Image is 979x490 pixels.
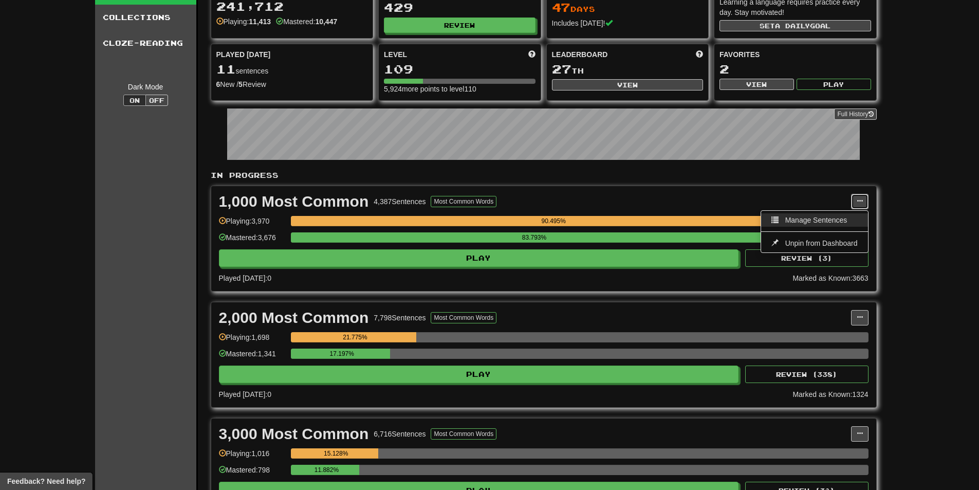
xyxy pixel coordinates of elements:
[219,232,286,249] div: Mastered: 3,676
[216,80,220,88] strong: 6
[431,312,496,323] button: Most Common Words
[719,49,871,60] div: Favorites
[219,274,271,282] span: Played [DATE]: 0
[552,18,704,28] div: Includes [DATE]!
[219,310,369,325] div: 2,000 Most Common
[294,332,416,342] div: 21.775%
[384,63,535,76] div: 109
[216,79,368,89] div: New / Review
[719,79,794,90] button: View
[552,1,704,14] div: Day s
[552,62,571,76] span: 27
[384,49,407,60] span: Level
[374,196,426,207] div: 4,387 Sentences
[216,63,368,76] div: sentences
[761,213,867,227] a: Manage Sentences
[216,16,271,27] div: Playing:
[785,239,858,247] span: Unpin from Dashboard
[95,5,196,30] a: Collections
[219,216,286,233] div: Playing: 3,970
[745,366,869,383] button: Review (338)
[785,216,847,224] span: Manage Sentences
[528,49,535,60] span: Score more points to level up
[219,349,286,366] div: Mastered: 1,341
[696,49,703,60] span: This week in points, UTC
[552,63,704,76] div: th
[374,313,426,323] div: 7,798 Sentences
[431,428,496,440] button: Most Common Words
[834,108,876,120] a: Full History
[294,448,378,459] div: 15.128%
[374,429,426,439] div: 6,716 Sentences
[216,49,271,60] span: Played [DATE]
[384,1,535,14] div: 429
[249,17,271,26] strong: 11,413
[294,216,814,226] div: 90.495%
[103,82,189,92] div: Dark Mode
[775,22,810,29] span: a daily
[7,476,85,486] span: Open feedback widget
[219,332,286,349] div: Playing: 1,698
[219,426,369,442] div: 3,000 Most Common
[294,465,359,475] div: 11.882%
[384,84,535,94] div: 5,924 more points to level 110
[211,170,877,180] p: In Progress
[95,30,196,56] a: Cloze-Reading
[145,95,168,106] button: Off
[792,273,868,283] div: Marked as Known: 3663
[315,17,337,26] strong: 10,447
[294,349,390,359] div: 17.197%
[745,249,869,267] button: Review (3)
[431,196,496,207] button: Most Common Words
[719,20,871,31] button: Seta dailygoal
[216,62,236,76] span: 11
[219,465,286,482] div: Mastered: 798
[219,366,739,383] button: Play
[384,17,535,33] button: Review
[792,389,868,400] div: Marked as Known: 1324
[219,194,369,209] div: 1,000 Most Common
[238,80,243,88] strong: 5
[797,79,871,90] button: Play
[219,448,286,465] div: Playing: 1,016
[552,79,704,90] button: View
[276,16,337,27] div: Mastered:
[219,390,271,398] span: Played [DATE]: 0
[719,63,871,76] div: 2
[552,49,608,60] span: Leaderboard
[123,95,146,106] button: On
[294,232,775,243] div: 83.793%
[219,249,739,267] button: Play
[761,237,867,250] a: Unpin from Dashboard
